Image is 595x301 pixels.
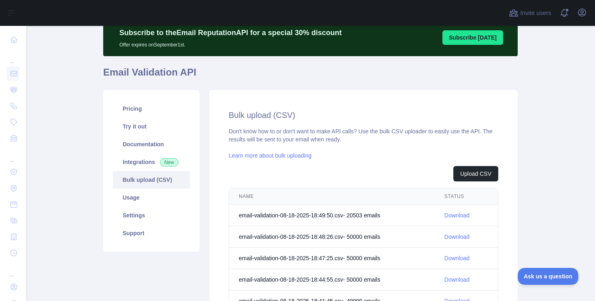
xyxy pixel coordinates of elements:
[229,248,435,269] td: email-validation-08-18-2025-18:47:25.csv - 50000 email s
[229,269,435,290] td: email-validation-08-18-2025-18:44:55.csv - 50000 email s
[113,153,190,171] a: Integrations New
[113,206,190,224] a: Settings
[229,205,435,226] td: email-validation-08-18-2025-18:49:50.csv - 20503 email s
[444,276,470,283] a: Download
[113,135,190,153] a: Documentation
[119,38,342,48] p: Offer expires on September 1st.
[229,188,435,205] th: NAME
[520,8,551,18] span: Invite users
[518,268,579,285] iframe: Toggle Customer Support
[229,226,435,248] td: email-validation-08-18-2025-18:48:26.csv - 50000 email s
[113,189,190,206] a: Usage
[435,188,498,205] th: STATUS
[444,255,470,261] a: Download
[6,147,19,163] div: ...
[113,171,190,189] a: Bulk upload (CSV)
[444,234,470,240] a: Download
[229,109,498,121] h2: Bulk upload (CSV)
[160,158,178,166] span: New
[113,224,190,242] a: Support
[507,6,553,19] button: Invite users
[444,212,470,219] a: Download
[113,118,190,135] a: Try it out
[6,48,19,65] div: ...
[113,100,190,118] a: Pricing
[442,30,503,45] button: Subscribe [DATE]
[6,262,19,278] div: ...
[103,66,518,85] h1: Email Validation API
[229,152,312,159] a: Learn more about bulk uploading
[119,27,342,38] p: Subscribe to the Email Reputation API for a special 30 % discount
[453,166,498,181] button: Upload CSV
